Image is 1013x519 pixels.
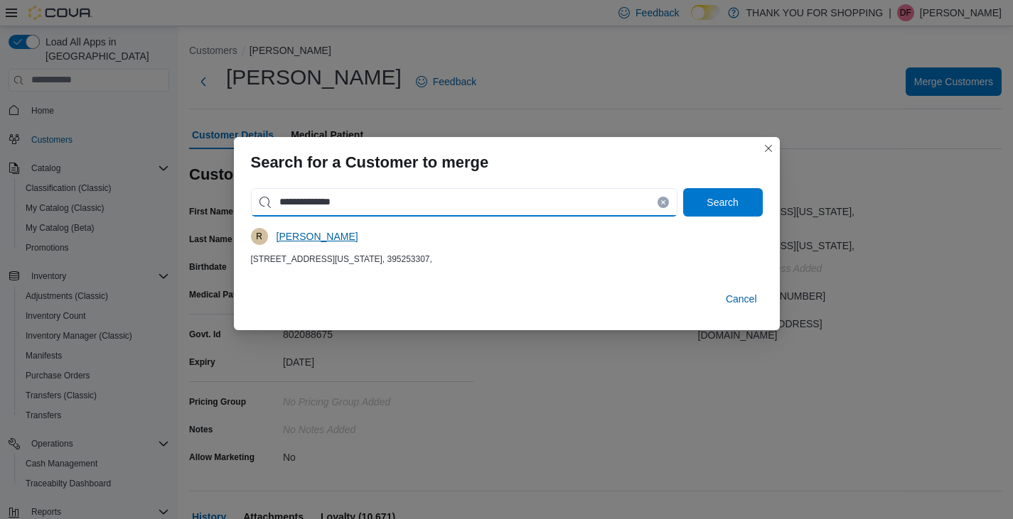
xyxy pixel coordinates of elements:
[256,228,262,245] span: R
[760,140,777,157] button: Closes this modal window
[707,195,738,209] span: Search
[251,253,763,265] div: [STREET_ADDRESS][US_STATE], 395253307,
[683,188,763,217] button: Search
[251,154,489,171] h3: Search for a Customer to merge
[726,292,757,306] span: Cancel
[271,222,364,251] button: [PERSON_NAME]
[658,197,669,208] button: Clear input
[251,228,268,245] div: Robert
[277,229,358,244] span: [PERSON_NAME]
[720,285,763,313] button: Cancel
